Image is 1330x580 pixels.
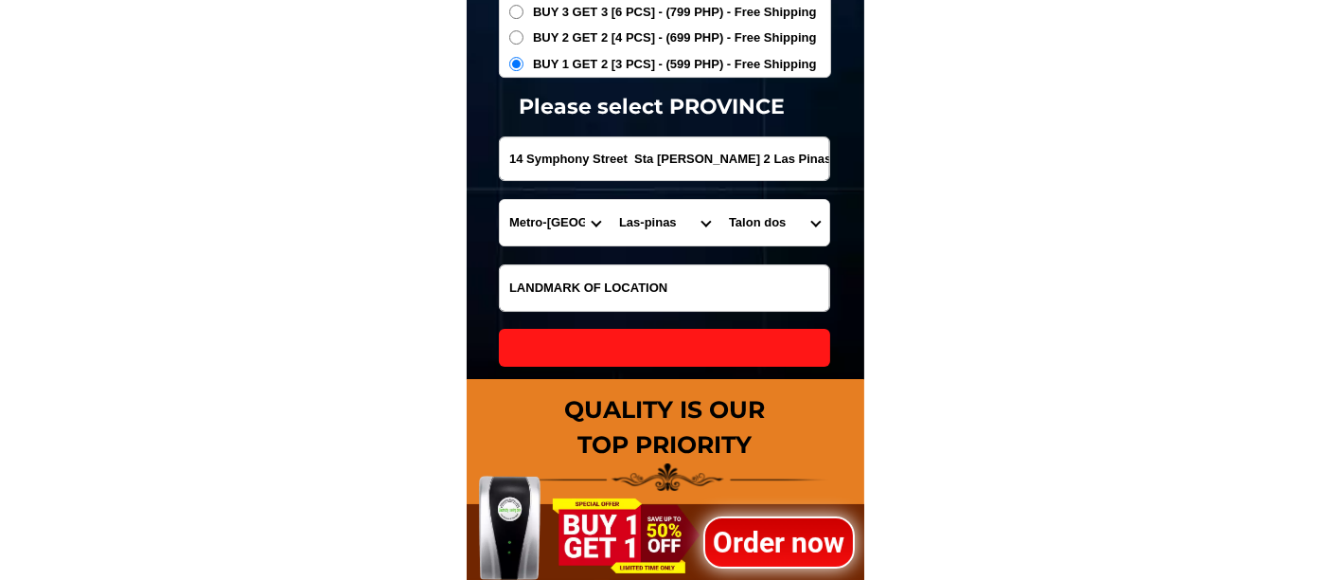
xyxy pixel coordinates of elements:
span: BUY 2 GET 2 [4 PCS] - (699 PHP) - Free Shipping [533,28,817,47]
input: Input address [500,137,829,180]
input: BUY 3 GET 3 [6 PCS] - (799 PHP) - Free Shipping [509,5,523,19]
input: BUY 1 GET 2 [3 PCS] - (599 PHP) - Free Shipping [509,57,523,71]
h1: Please select PROVINCE [453,91,851,122]
input: BUY 2 GET 2 [4 PCS] - (699 PHP) - Free Shipping [509,30,523,45]
h1: QUALITY IS OUR TOP PRIORITY [467,392,864,463]
span: BUY 3 GET 3 [6 PCS] - (799 PHP) - Free Shipping [533,3,817,22]
h1: Order now [703,521,855,564]
span: BUY 1 GET 2 [3 PCS] - (599 PHP) - Free Shipping [533,55,817,74]
select: Select district [610,200,719,245]
input: Input LANDMARKOFLOCATION [500,265,829,311]
select: Select province [500,200,610,245]
select: Select commune [719,200,829,245]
